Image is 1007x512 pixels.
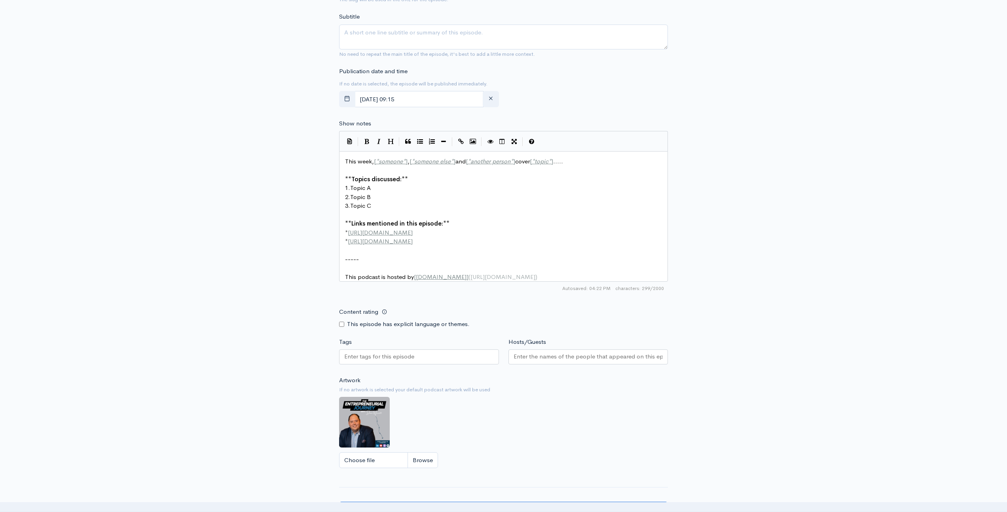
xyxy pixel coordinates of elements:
[345,193,350,201] span: 2.
[551,157,553,165] span: ]
[467,273,468,281] span: ]
[339,67,408,76] label: Publication date and time
[339,304,378,320] label: Content rating
[414,136,426,148] button: Generic List
[339,386,668,394] small: If no artwork is selected your default podcast artwork will be used
[467,136,479,148] button: Insert Image
[374,157,376,165] span: [
[344,352,415,361] input: Enter tags for this episode
[345,273,537,281] span: This podcast is hosted by
[339,80,487,87] small: If no date is selected, the episode will be published immediately.
[455,136,467,148] button: Create Link
[339,12,360,21] label: Subtitle
[468,273,470,281] span: (
[350,193,371,201] span: Topic B
[466,157,468,165] span: [
[410,157,412,165] span: [
[470,157,510,165] span: another person
[373,136,385,148] button: Italic
[361,136,373,148] button: Bold
[406,157,408,165] span: ]
[402,136,414,148] button: Quote
[345,157,563,165] span: This week, , and cover .....
[481,137,482,146] i: |
[348,237,413,245] span: [URL][DOMAIN_NAME]
[343,135,355,147] button: Insert Show Notes Template
[484,136,496,148] button: Toggle Preview
[562,285,611,292] span: Autosaved: 04:22 PM
[379,157,403,165] span: someone
[414,273,416,281] span: [
[351,175,402,183] span: Topics discussed:
[350,202,371,209] span: Topic C
[339,338,352,347] label: Tags
[416,273,467,281] span: [DOMAIN_NAME]
[348,229,413,236] span: [URL][DOMAIN_NAME]
[522,137,523,146] i: |
[345,255,359,263] span: -----
[508,338,546,347] label: Hosts/Guests
[345,184,350,192] span: 1.
[347,320,470,329] label: This episode has explicit language or themes.
[535,157,548,165] span: topic
[530,157,532,165] span: [
[513,157,515,165] span: ]
[339,119,371,128] label: Show notes
[358,137,358,146] i: |
[453,157,455,165] span: ]
[525,136,537,148] button: Markdown Guide
[426,136,438,148] button: Numbered List
[483,91,499,107] button: clear
[339,91,355,107] button: toggle
[615,285,664,292] span: 299/2000
[508,136,520,148] button: Toggle Fullscreen
[452,137,453,146] i: |
[470,273,535,281] span: [URL][DOMAIN_NAME]
[339,51,535,57] small: No need to repeat the main title of the episode, it's best to add a little more context.
[339,376,360,385] label: Artwork
[350,184,371,192] span: Topic A
[414,157,451,165] span: someone else
[385,136,396,148] button: Heading
[345,202,350,209] span: 3.
[535,273,537,281] span: )
[496,136,508,148] button: Toggle Side by Side
[399,137,400,146] i: |
[514,352,663,361] input: Enter the names of the people that appeared on this episode
[351,220,443,227] span: Links mentioned in this episode:
[438,136,449,148] button: Insert Horizontal Line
